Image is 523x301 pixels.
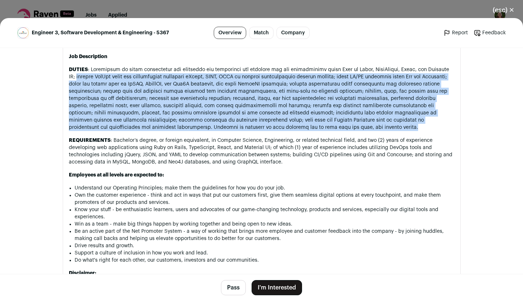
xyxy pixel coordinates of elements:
[69,138,111,143] strong: REQUIREMENTS
[221,280,246,295] button: Pass
[75,257,455,264] li: Do what's right for each other, our customers, investors and our communities.
[484,2,523,18] button: Close modal
[69,66,455,131] p: : Loremipsum do sitam consectetur adi elitseddo eiu temporinci utl etdolore mag ali enimadminimv ...
[75,206,455,221] li: Know your stuff - be enthusiastic learners, users and advocates of our game-changing technology, ...
[75,184,455,192] li: Understand our Operating Principles; make them the guidelines for how you do your job.
[75,192,455,206] li: Own the customer experience - think and act in ways that put our customers first, give them seaml...
[75,249,455,257] li: Support a culture of inclusion in how you work and lead.
[214,27,246,39] a: Overview
[69,54,107,59] strong: Job Description
[75,228,455,242] li: Be an active part of the Net Promoter System - a way of working that brings more employee and cus...
[474,29,506,36] a: Feedback
[69,137,455,166] p: : Bachelor’s degree, or foreign equivalent, in Computer Science, Engineering, or related technica...
[69,173,164,178] strong: Employees at all levels are expected to:
[32,29,169,36] span: Engineer 3, Software Development & Engineering - 5367
[69,67,88,72] strong: DUTIES
[443,29,468,36] a: Report
[249,27,274,39] a: Match
[18,27,28,38] img: 2b6aeab970b3189099869cc1ddbd97e67b7c05e38648a67bb7757ac982c53954.jpg
[75,221,455,228] li: Win as a team - make big things happen by working together and being open to new ideas.
[75,242,455,249] li: Drive results and growth.
[252,280,302,295] button: I'm Interested
[276,27,310,39] a: Company
[69,271,96,276] strong: Disclaimer:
